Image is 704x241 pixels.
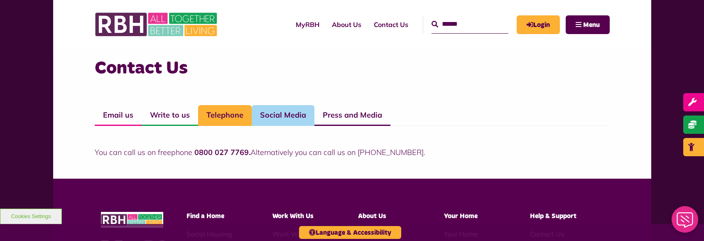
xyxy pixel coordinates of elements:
[101,212,163,228] img: RBH
[95,8,219,41] img: RBH
[566,15,610,34] button: Navigation
[95,147,610,158] p: You can call us on freephone Alternatively you can call us on [PHONE_NUMBER].
[299,226,401,239] button: Language & Accessibility
[95,105,142,126] a: Email us
[142,105,198,126] a: Write to us
[358,213,386,219] span: About Us
[432,15,508,33] input: Search
[326,13,368,36] a: About Us
[252,105,314,126] a: Social Media
[198,105,252,126] a: Telephone
[194,148,250,157] strong: 0800 027 7769.
[517,15,560,34] a: MyRBH
[272,213,314,219] span: Work With Us
[368,13,415,36] a: Contact Us
[186,213,224,219] span: Find a Home
[667,204,704,241] iframe: Netcall Web Assistant for live chat
[314,105,390,126] a: Press and Media
[444,213,478,219] span: Your Home
[583,22,600,28] span: Menu
[95,57,610,80] h3: Contact Us
[530,213,576,219] span: Help & Support
[289,13,326,36] a: MyRBH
